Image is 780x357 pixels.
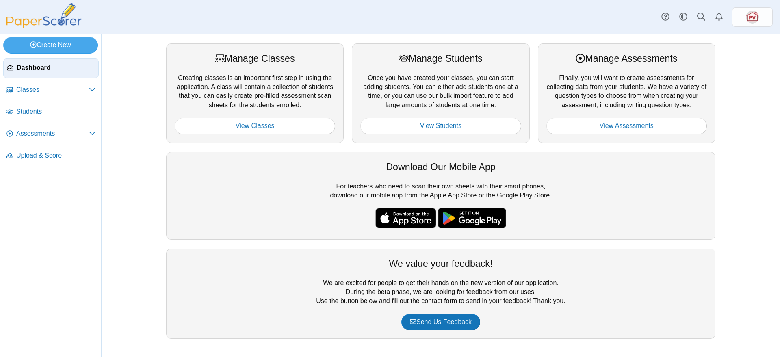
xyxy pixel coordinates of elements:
[175,118,335,134] a: View Classes
[746,11,759,24] img: ps.2dGqZ33xQFlRBWZu
[410,318,472,325] span: Send Us Feedback
[3,146,99,166] a: Upload & Score
[16,129,89,138] span: Assessments
[16,85,89,94] span: Classes
[3,3,84,28] img: PaperScorer
[546,118,707,134] a: View Assessments
[538,43,715,143] div: Finally, you will want to create assessments for collecting data from your students. We have a va...
[3,22,84,29] a: PaperScorer
[166,249,715,339] div: We are excited for people to get their hands on the new version of our application. During the be...
[360,118,521,134] a: View Students
[546,52,707,65] div: Manage Assessments
[360,52,521,65] div: Manage Students
[166,152,715,240] div: For teachers who need to scan their own sheets with their smart phones, download our mobile app f...
[375,208,436,228] img: apple-store-badge.svg
[352,43,529,143] div: Once you have created your classes, you can start adding students. You can either add students on...
[3,80,99,100] a: Classes
[746,11,759,24] span: Tim Peevyhouse
[175,160,707,173] div: Download Our Mobile App
[710,8,728,26] a: Alerts
[17,63,95,72] span: Dashboard
[3,124,99,144] a: Assessments
[16,107,95,116] span: Students
[16,151,95,160] span: Upload & Score
[3,37,98,53] a: Create New
[175,257,707,270] div: We value your feedback!
[3,102,99,122] a: Students
[401,314,480,330] a: Send Us Feedback
[3,58,99,78] a: Dashboard
[166,43,344,143] div: Creating classes is an important first step in using the application. A class will contain a coll...
[732,7,773,27] a: ps.2dGqZ33xQFlRBWZu
[438,208,506,228] img: google-play-badge.png
[175,52,335,65] div: Manage Classes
